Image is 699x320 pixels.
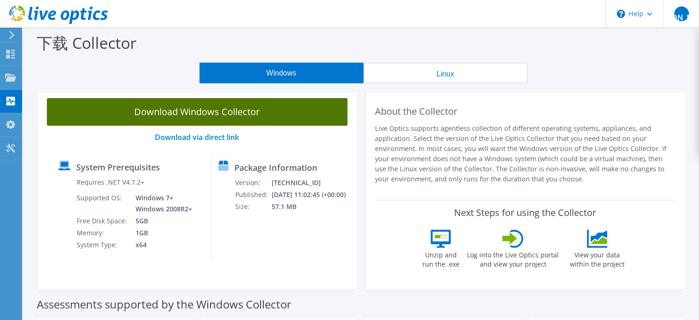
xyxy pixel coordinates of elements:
[235,201,271,213] td: Size:
[76,239,129,251] td: System Type:
[420,248,462,269] label: Unzip and run the .exe
[454,207,596,218] label: Next Steps for using the Collector
[375,123,676,184] p: Live Optics supports agentless collection of different operating systems, appliances, and applica...
[37,32,136,53] label: 下载 Collector
[77,178,144,187] label: Requires .NET V4.7.2+
[76,163,160,172] label: System Prerequisites
[47,98,347,126] a: Download Windows Collector
[199,63,364,83] button: Windows
[564,248,630,269] label: View your data within the project
[364,63,528,83] button: Linux
[155,132,239,142] a: Download via direct link
[129,192,194,215] td: Windows 7+ Windows 2008R2+
[37,300,291,309] label: Assessments supported by the Windows Collector
[466,248,559,269] label: Log into the Live Optics portal and view your project
[234,163,317,172] label: Package Information
[76,192,129,215] td: Supported OS:
[235,177,271,189] td: Version:
[129,239,194,251] td: x64
[375,106,676,117] h2: About the Collector
[76,227,129,239] td: Memory:
[617,10,625,18] svg: \n
[235,189,271,201] td: Published:
[271,177,352,189] td: [TECHNICAL_ID]
[76,215,129,227] td: Free Disk Space:
[129,215,194,227] td: 5GB
[129,227,194,239] td: 1GB
[271,189,352,201] td: [DATE] 11:02:45 (+00:00)
[271,201,352,213] td: 57.1 MB
[674,6,689,21] span: 昇[PERSON_NAME]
